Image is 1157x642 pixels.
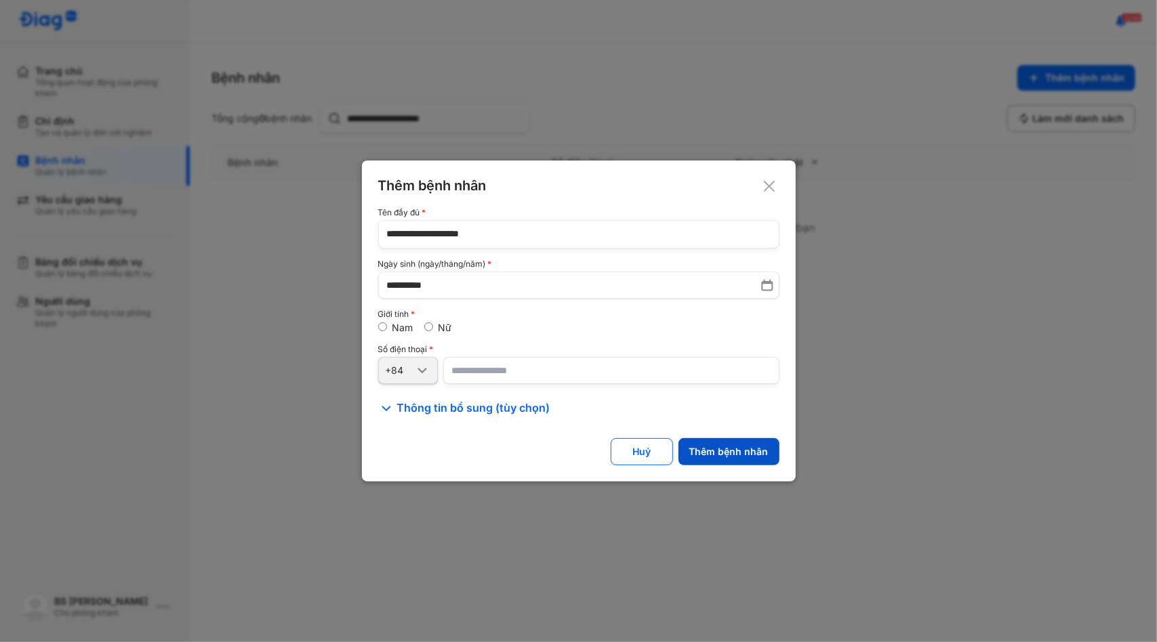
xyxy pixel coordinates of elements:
[378,309,779,319] div: Giới tính
[611,438,673,465] button: Huỷ
[678,438,779,465] button: Thêm bệnh nhân
[378,259,779,269] div: Ngày sinh (ngày/tháng/năm)
[378,177,779,194] div: Thêm bệnh nhân
[392,322,413,333] label: Nam
[378,208,779,217] div: Tên đầy đủ
[378,345,779,354] div: Số điện thoại
[439,322,452,333] label: Nữ
[386,364,414,377] div: +84
[689,446,769,458] div: Thêm bệnh nhân
[397,400,550,416] span: Thông tin bổ sung (tùy chọn)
